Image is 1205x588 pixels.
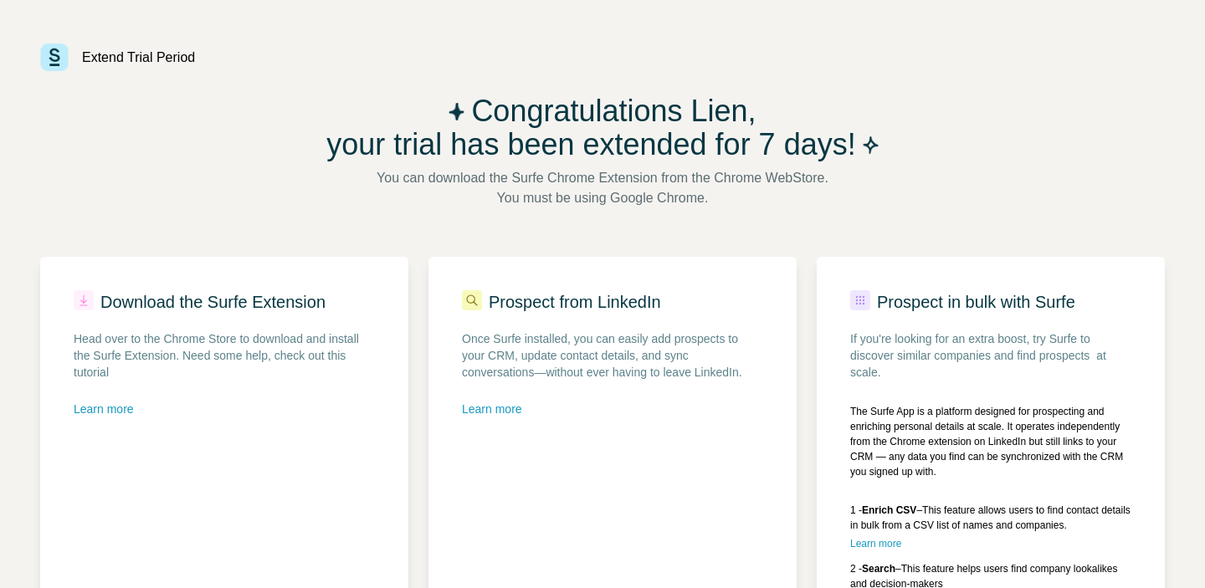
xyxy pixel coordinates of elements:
div: If you're looking for an extra boost, try Surfe to discover similar companies and find prospects ... [850,330,1131,381]
span: You must be using Google Chrome. [497,188,709,208]
span: You can download the Surfe Chrome Extension from the Chrome WebStore. [377,168,828,188]
img: Icon Star Filled [863,128,879,161]
p: Download the Surfe Extension [100,290,326,314]
div: Extend Trial Period [82,48,195,68]
div: The Surfe App is a platform designed for prospecting and enriching personal details at scale. It ... [850,404,1131,479]
button: Learn more [74,401,134,417]
p: Prospect from LinkedIn [489,290,661,314]
span: your trial has been extended for 7 days! [326,128,855,161]
p: Prospect in bulk with Surfe [877,290,1075,314]
button: Learn more [462,401,522,417]
button: Learn more [850,536,901,551]
b: Enrich CSV [862,504,916,516]
span: Congratulations Lien, [471,95,756,128]
span: Head over to the Chrome Store to download and install the Surfe Extension. Need some help, check ... [74,330,375,381]
div: 1 - – This feature allows users to find contact details in bulk from a CSV list of names and comp... [850,503,1131,533]
img: Surfe - Surfe logo [40,43,69,71]
b: Search [862,563,895,575]
img: Icon Star Filled [449,95,464,128]
span: Once Surfe installed, you can easily add prospects to your CRM, update contact details, and sync ... [462,330,763,381]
